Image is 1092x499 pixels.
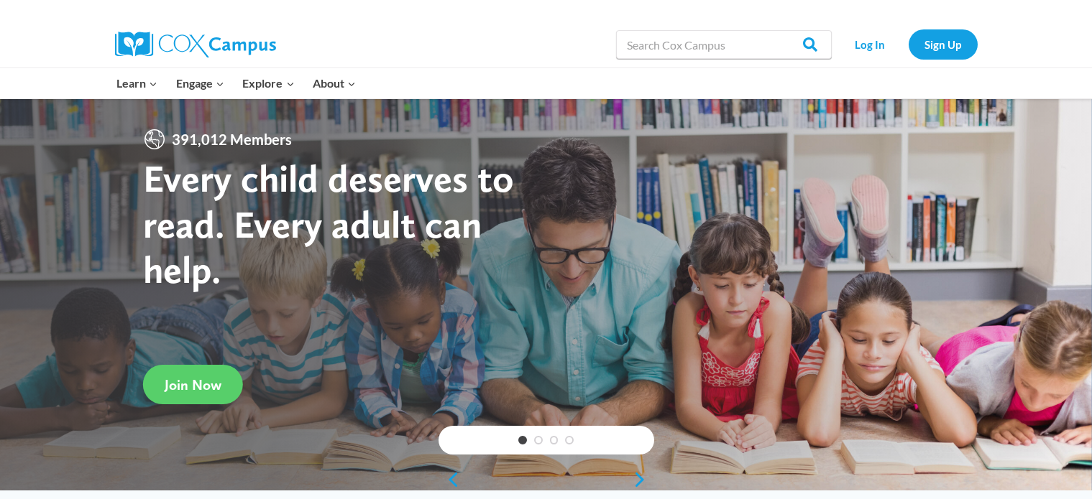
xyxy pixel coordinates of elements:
a: Join Now [143,365,243,404]
span: Join Now [165,376,221,393]
a: 3 [550,436,559,444]
nav: Primary Navigation [108,68,365,98]
a: previous [439,471,460,488]
a: Sign Up [909,29,978,59]
a: 2 [534,436,543,444]
span: 391,012 Members [166,128,298,151]
span: Engage [176,74,224,93]
span: Learn [116,74,157,93]
a: 4 [565,436,574,444]
div: content slider buttons [439,465,654,494]
nav: Secondary Navigation [839,29,978,59]
img: Cox Campus [115,32,276,57]
a: next [633,471,654,488]
span: About [313,74,356,93]
span: Explore [242,74,294,93]
a: 1 [518,436,527,444]
input: Search Cox Campus [616,30,832,59]
strong: Every child deserves to read. Every adult can help. [143,155,514,292]
a: Log In [839,29,901,59]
